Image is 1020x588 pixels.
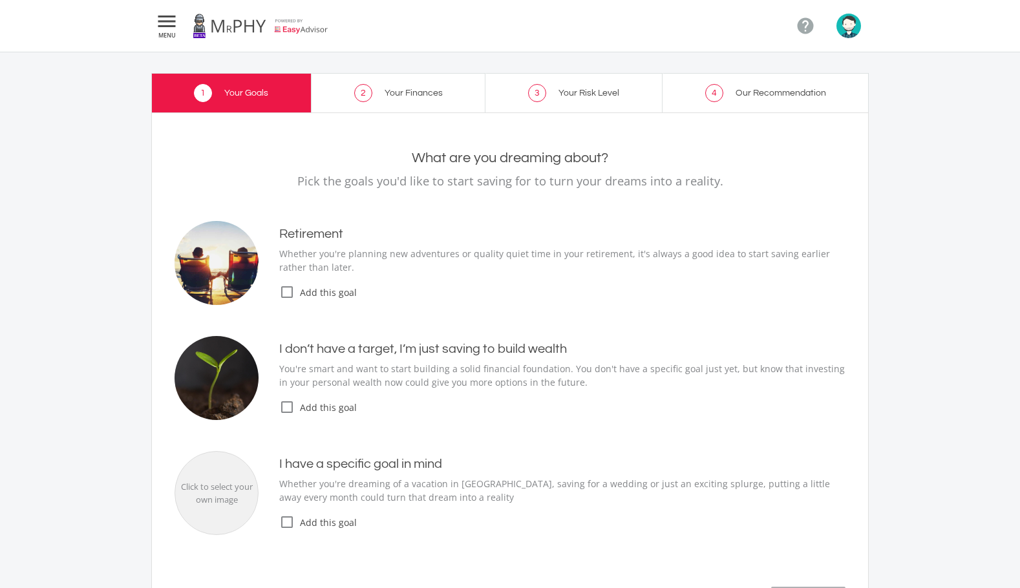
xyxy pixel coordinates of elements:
[155,32,178,38] span: MENU
[175,150,845,167] h2: What are you dreaming about?
[151,73,312,112] a: 1 Your Goals
[295,286,845,299] span: Add this goal
[836,14,861,38] img: avatar.png
[736,89,826,98] span: Our Recommendation
[175,172,845,190] p: Pick the goals you'd like to start saving for to turn your dreams into a reality.
[385,89,443,98] span: Your Finances
[279,399,295,415] i: check_box_outline_blank
[279,226,845,242] h4: Retirement
[279,514,295,530] i: check_box_outline_blank
[295,401,845,414] span: Add this goal
[175,481,258,506] div: Click to select your own image
[279,362,845,389] p: You're smart and want to start building a solid financial foundation. You don't have a specific g...
[224,89,268,98] span: Your Goals
[151,13,182,39] button:  MENU
[155,14,178,29] i: 
[528,84,546,102] span: 3
[279,341,845,357] h4: I don’t have a target, I’m just saving to build wealth
[279,477,845,504] p: Whether you're dreaming of a vacation in [GEOGRAPHIC_DATA], saving for a wedding or just an excit...
[312,73,486,112] a: 2 Your Finances
[279,456,845,472] h4: I have a specific goal in mind
[279,284,295,300] i: check_box_outline_blank
[295,516,845,529] span: Add this goal
[558,89,619,98] span: Your Risk Level
[663,73,869,112] a: 4 Our Recommendation
[194,84,212,102] span: 1
[485,73,663,112] a: 3 Your Risk Level
[796,16,815,36] i: 
[791,11,820,41] a: 
[705,84,723,102] span: 4
[279,247,845,274] p: Whether you're planning new adventures or quality quiet time in your retirement, it's always a go...
[354,84,372,102] span: 2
